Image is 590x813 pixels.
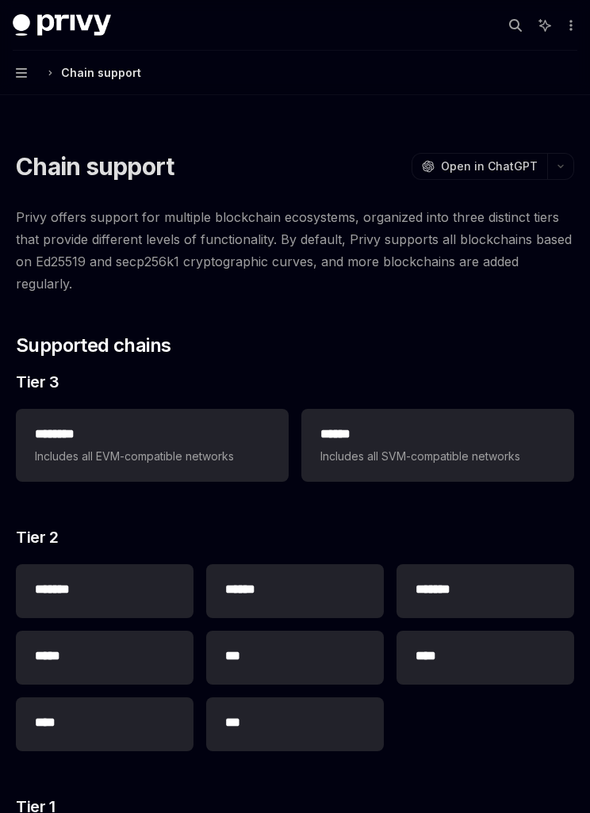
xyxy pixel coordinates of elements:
a: **** ***Includes all EVM-compatible networks [16,409,289,482]
h1: Chain support [16,152,174,181]
span: Privy offers support for multiple blockchain ecosystems, organized into three distinct tiers that... [16,206,574,295]
a: **** *Includes all SVM-compatible networks [301,409,574,482]
span: Tier 2 [16,526,58,548]
img: dark logo [13,14,111,36]
span: Includes all EVM-compatible networks [35,447,270,466]
span: Tier 3 [16,371,59,393]
span: Includes all SVM-compatible networks [320,447,555,466]
span: Open in ChatGPT [441,158,538,174]
div: Chain support [61,63,141,82]
button: More actions [561,14,577,36]
button: Open in ChatGPT [412,153,547,180]
span: Supported chains [16,333,170,358]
